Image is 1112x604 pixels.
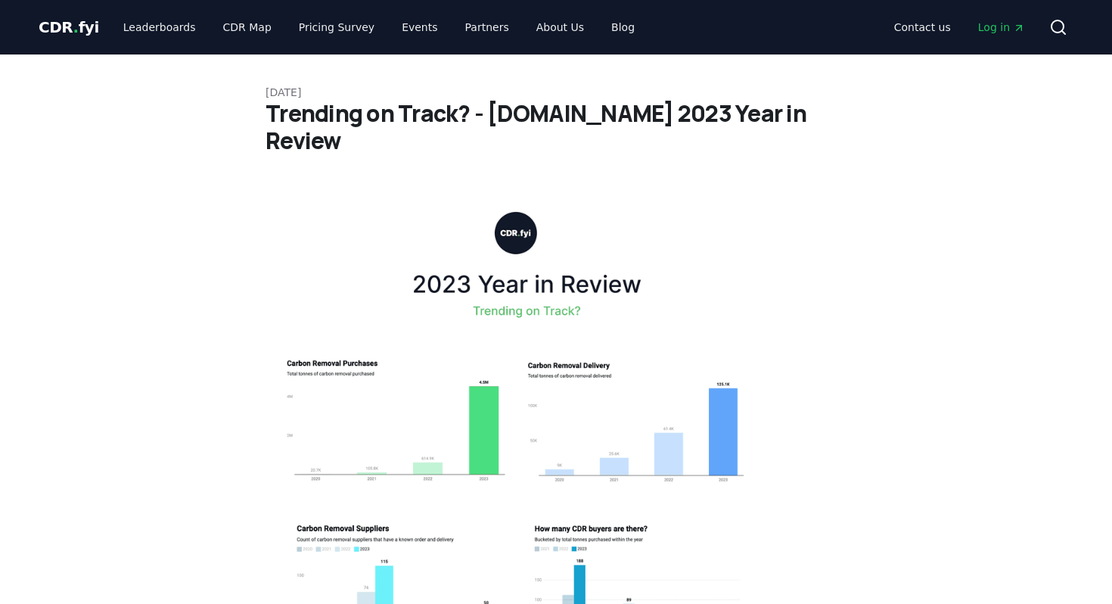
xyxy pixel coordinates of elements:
nav: Main [882,14,1037,41]
a: Leaderboards [111,14,208,41]
span: . [73,18,79,36]
h1: Trending on Track? - [DOMAIN_NAME] 2023 Year in Review [266,100,846,154]
a: About Us [524,14,596,41]
a: Events [390,14,449,41]
a: Pricing Survey [287,14,387,41]
a: Partners [453,14,521,41]
a: Blog [599,14,647,41]
a: CDR Map [211,14,284,41]
a: Log in [966,14,1037,41]
span: Log in [978,20,1025,35]
p: [DATE] [266,85,846,100]
span: CDR fyi [39,18,99,36]
a: CDR.fyi [39,17,99,38]
nav: Main [111,14,647,41]
a: Contact us [882,14,963,41]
